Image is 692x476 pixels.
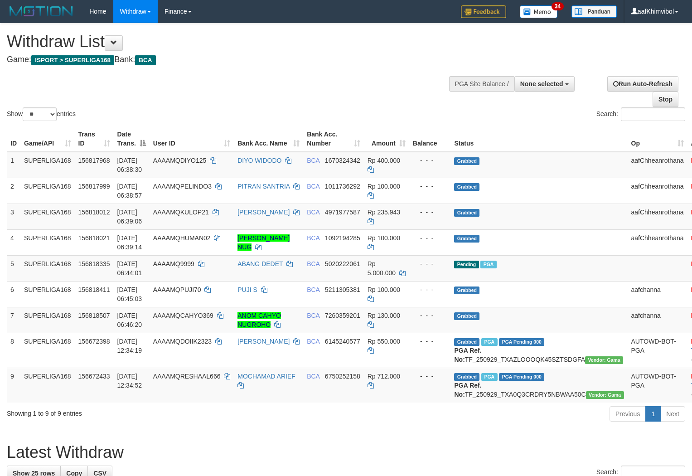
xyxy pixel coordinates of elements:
td: 3 [7,204,20,229]
th: User ID: activate to sort column ascending [150,126,234,152]
span: [DATE] 06:39:06 [117,209,142,225]
span: AAAAMQDIYO125 [153,157,207,164]
span: BCA [307,209,319,216]
th: Status [450,126,627,152]
td: SUPERLIGA168 [20,229,75,255]
td: AUTOWD-BOT-PGA [628,368,687,403]
span: AAAAMQCAHYO369 [153,312,213,319]
td: 8 [7,333,20,368]
div: - - - [413,233,447,243]
div: PGA Site Balance / [449,76,514,92]
span: Vendor URL: https://trx31.1velocity.biz [585,356,623,364]
span: Copy 5211305381 to clipboard [325,286,360,293]
td: SUPERLIGA168 [20,333,75,368]
a: [PERSON_NAME] [237,209,290,216]
span: [DATE] 12:34:19 [117,338,142,354]
span: Marked by aafnonsreyleab [480,261,496,268]
td: SUPERLIGA168 [20,255,75,281]
span: 156818335 [78,260,110,267]
span: Grabbed [454,157,479,165]
span: Grabbed [454,338,479,346]
div: - - - [413,208,447,217]
span: Grabbed [454,312,479,320]
td: 5 [7,255,20,281]
h4: Game: Bank: [7,55,452,64]
span: Copy 7260359201 to clipboard [325,312,360,319]
span: AAAAMQRESHAAL666 [153,373,221,380]
a: ANOM CAHYO NUGROHO [237,312,281,328]
span: 156818411 [78,286,110,293]
span: [DATE] 12:34:52 [117,373,142,389]
div: - - - [413,337,447,346]
td: 7 [7,307,20,333]
span: Rp 100.000 [368,286,400,293]
span: Rp 400.000 [368,157,400,164]
span: Grabbed [454,209,479,217]
span: 156817968 [78,157,110,164]
span: [DATE] 06:38:30 [117,157,142,173]
span: AAAAMQ9999 [153,260,194,267]
td: aafChheanrothana [628,204,687,229]
span: Rp 100.000 [368,183,400,190]
span: PGA Pending [499,373,544,381]
span: AAAAMQDOIIK2323 [153,338,212,345]
span: Copy 1011736292 to clipboard [325,183,360,190]
span: [DATE] 06:38:57 [117,183,142,199]
img: Button%20Memo.svg [520,5,558,18]
td: TF_250929_TXA0Q3CRDRY5NBWAA50C [450,368,627,403]
td: 6 [7,281,20,307]
span: Copy 6145240577 to clipboard [325,338,360,345]
th: Game/API: activate to sort column ascending [20,126,75,152]
td: aafchanna [628,307,687,333]
input: Search: [621,107,685,121]
div: - - - [413,311,447,320]
img: panduan.png [571,5,617,18]
a: Next [660,406,685,422]
td: aafchanna [628,281,687,307]
span: 156818012 [78,209,110,216]
a: Run Auto-Refresh [607,76,678,92]
span: 156817999 [78,183,110,190]
span: BCA [307,338,319,345]
a: 1 [645,406,661,422]
select: Showentries [23,107,57,121]
span: AAAAMQKULOP21 [153,209,209,216]
span: Pending [454,261,479,268]
b: PGA Ref. No: [454,347,481,363]
div: - - - [413,259,447,268]
span: PGA Pending [499,338,544,346]
span: [DATE] 06:39:14 [117,234,142,251]
span: BCA [307,234,319,242]
td: 9 [7,368,20,403]
span: Copy 1670324342 to clipboard [325,157,360,164]
span: 156672398 [78,338,110,345]
span: 156672433 [78,373,110,380]
label: Show entries [7,107,76,121]
span: BCA [307,183,319,190]
span: Rp 5.000.000 [368,260,396,277]
th: Trans ID: activate to sort column ascending [75,126,114,152]
a: [PERSON_NAME] NUG [237,234,290,251]
a: ABANG DEDET [237,260,283,267]
a: [PERSON_NAME] [237,338,290,345]
th: Op: activate to sort column ascending [628,126,687,152]
span: [DATE] 06:44:01 [117,260,142,277]
a: MOCHAMAD ARIEF [237,373,295,380]
div: - - - [413,182,447,191]
span: Grabbed [454,235,479,243]
td: SUPERLIGA168 [20,152,75,178]
span: Marked by aafsoycanthlai [481,338,497,346]
span: Rp 100.000 [368,234,400,242]
td: 4 [7,229,20,255]
td: SUPERLIGA168 [20,307,75,333]
span: [DATE] 06:45:03 [117,286,142,302]
div: - - - [413,285,447,294]
span: Grabbed [454,373,479,381]
button: None selected [514,76,575,92]
th: Date Trans.: activate to sort column descending [114,126,150,152]
span: 156818507 [78,312,110,319]
span: Vendor URL: https://trx31.1velocity.biz [586,391,624,399]
a: PITRAN SANTRIA [237,183,290,190]
th: Balance [409,126,451,152]
td: 2 [7,178,20,204]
